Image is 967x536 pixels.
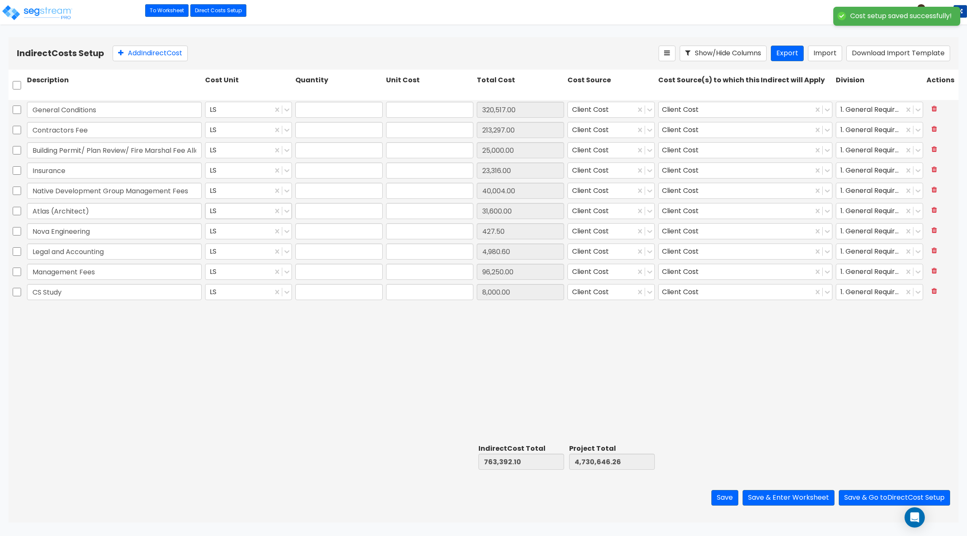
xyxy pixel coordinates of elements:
[203,74,294,95] div: Cost Unit
[850,12,952,21] div: Cost setup saved successfully!
[743,490,835,506] button: Save & Enter Worksheet
[926,203,942,218] button: Delete Row
[658,203,833,219] div: Client Cost
[926,102,942,116] button: Delete Row
[205,284,292,300] div: LS
[658,223,833,239] div: Client Cost
[836,162,923,179] div: 1. General Requirements
[926,183,942,198] button: Delete Row
[662,225,702,238] div: Client Cost
[567,162,655,179] div: Client Cost
[662,285,702,298] div: Client Cost
[205,244,292,260] div: LS
[836,102,923,118] div: 1. General Requirements
[656,74,835,95] div: Cost Source(s) to which this Indirect will Apply
[567,203,655,219] div: Client Cost
[567,102,655,118] div: Client Cost
[658,183,833,199] div: Client Cost
[17,47,104,59] b: Indirect Costs Setup
[1,4,73,21] img: logo_pro_r.png
[659,46,675,61] button: Reorder Items
[905,507,925,528] div: Open Intercom Messenger
[662,184,702,197] div: Client Cost
[926,223,942,238] button: Delete Row
[113,46,188,61] button: AddIndirectCost
[711,490,738,506] button: Save
[567,142,655,158] div: Client Cost
[836,122,923,138] div: 1. General Requirements
[658,122,833,138] div: Client Cost
[808,46,842,61] button: Import
[771,46,804,61] button: Export
[658,102,833,118] div: Client Cost
[836,203,923,219] div: 1. General Requirements
[914,4,929,19] img: avatar.png
[205,142,292,158] div: LS
[836,223,923,239] div: 1. General Requirements
[205,183,292,199] div: LS
[926,244,942,258] button: Delete Row
[294,74,384,95] div: Quantity
[658,264,833,280] div: Client Cost
[662,204,702,217] div: Client Cost
[205,102,292,118] div: LS
[662,103,702,116] div: Client Cost
[658,284,833,300] div: Client Cost
[836,183,923,199] div: 1. General Requirements
[662,123,702,136] div: Client Cost
[836,284,923,300] div: 1. General Requirements
[569,444,655,454] div: Project Total
[836,244,923,260] div: 1. General Requirements
[567,122,655,138] div: Client Cost
[205,122,292,138] div: LS
[567,183,655,199] div: Client Cost
[567,264,655,280] div: Client Cost
[567,244,655,260] div: Client Cost
[205,162,292,179] div: LS
[839,490,950,506] button: Save & Go toDirectCost Setup
[190,4,246,17] a: Direct Costs Setup
[658,244,833,260] div: Client Cost
[926,162,942,177] button: Delete Row
[680,46,767,61] button: Show/Hide Columns
[834,74,925,95] div: Division
[658,162,833,179] div: Client Cost
[926,142,942,157] button: Delete Row
[926,264,942,279] button: Delete Row
[205,264,292,280] div: LS
[846,46,950,61] button: Download Import Template
[567,284,655,300] div: Client Cost
[145,4,189,17] a: To Worksheet
[662,143,702,157] div: Client Cost
[384,74,475,95] div: Unit Cost
[658,142,833,158] div: Client Cost
[926,284,942,299] button: Delete Row
[25,74,203,95] div: Description
[836,264,923,280] div: 1. General Requirements
[205,203,292,219] div: LS
[925,74,959,95] div: Actions
[662,265,702,278] div: Client Cost
[475,74,566,95] div: Total Cost
[926,122,942,137] button: Delete Row
[662,245,702,258] div: Client Cost
[836,142,923,158] div: 1. General Requirements
[566,74,656,95] div: Cost Source
[662,164,702,177] div: Client Cost
[478,444,564,454] div: Indirect Cost Total
[205,223,292,239] div: LS
[567,223,655,239] div: Client Cost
